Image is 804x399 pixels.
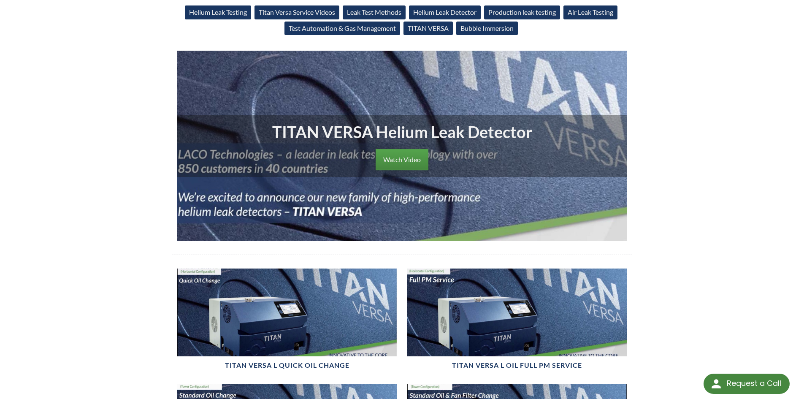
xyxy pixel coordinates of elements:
[727,374,781,393] div: Request a Call
[484,5,560,19] a: Production leak testing
[403,22,453,35] a: TITAN VERSA
[254,5,339,19] a: Titan Versa Service Videos
[704,374,790,394] div: Request a Call
[407,269,627,370] a: TITAN VERSA PM Service headerTITAN VERSA L Oil Full PM Service
[376,149,428,170] a: Watch Video
[177,269,397,370] a: TITAN VERSA Quick Oil Change headerTITAN VERSA L Quick Oil Change
[184,122,620,142] h1: TITAN VERSA Helium Leak Detector
[456,22,518,35] a: Bubble Immersion
[343,5,406,19] a: Leak Test Methods
[284,22,400,35] a: Test Automation & Gas Management
[563,5,617,19] a: Air Leak Testing
[177,51,627,241] div: TITAN VERSA New Family header
[409,5,481,19] a: Helium Leak Detector
[185,5,251,19] a: Helium Leak Testing
[225,361,349,370] h4: TITAN VERSA L Quick Oil Change
[452,361,582,370] h4: TITAN VERSA L Oil Full PM Service
[709,377,723,391] img: round button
